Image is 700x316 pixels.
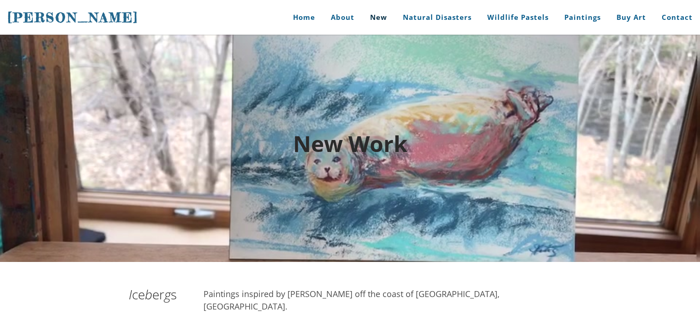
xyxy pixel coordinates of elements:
[7,9,138,26] a: [PERSON_NAME]
[7,10,138,25] span: [PERSON_NAME]
[145,286,152,303] em: b
[129,288,190,301] h2: ce er s
[203,288,500,312] font: Paintings inspired by [PERSON_NAME] off the coast of [GEOGRAPHIC_DATA], [GEOGRAPHIC_DATA].
[129,286,132,303] em: I
[164,286,171,303] em: g
[293,128,407,158] font: New Work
